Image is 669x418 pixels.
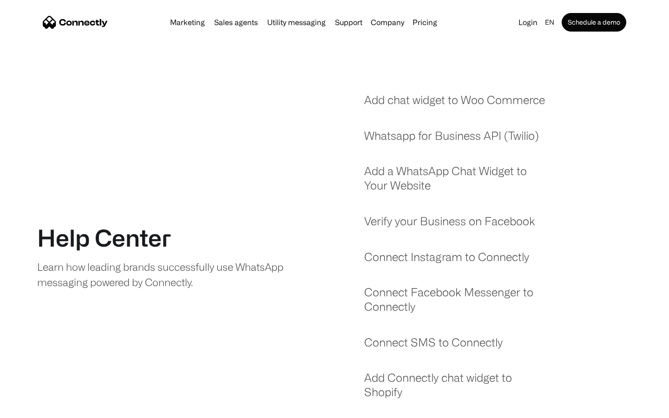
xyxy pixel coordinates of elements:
div: Learn how leading brands successfully use WhatsApp messaging powered by Connectly. [37,259,291,290]
a: Add Connectly chat widget to Shopify [364,371,551,408]
div: en [545,16,554,29]
ul: Language list [19,402,56,415]
h1: Help Center [37,224,171,252]
a: Marketing [166,19,209,26]
a: Sales agents [210,19,262,26]
a: Schedule a demo [562,13,626,32]
a: Add chat widget to Woo Commerce [364,93,545,117]
a: Connect SMS to Connectly [364,335,503,359]
a: Connect Facebook Messenger to Connectly [364,285,551,323]
aside: Language selected: English [9,401,56,415]
a: Whatsapp for Business API (Twilio) [364,129,539,152]
a: Login [515,16,541,29]
a: Utility messaging [263,19,329,26]
a: Connect Instagram to Connectly [364,250,529,274]
a: Pricing [409,19,441,26]
div: Company [371,16,404,29]
a: Support [331,19,366,26]
a: Verify your Business on Facebook [364,214,535,238]
a: Add a WhatsApp Chat Widget to Your Website [364,164,551,202]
